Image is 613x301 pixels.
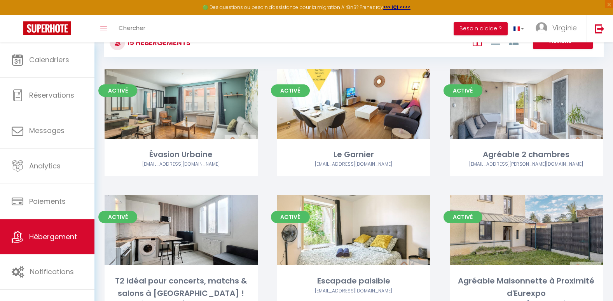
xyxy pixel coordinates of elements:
h3: 15 Hébergements [125,34,190,51]
span: Activé [444,211,482,223]
span: Activé [98,84,137,97]
div: Airbnb [277,161,430,168]
div: T2 idéal pour concerts, matchs & salons à [GEOGRAPHIC_DATA] ! [105,275,258,299]
span: Activé [271,84,310,97]
span: Chercher [119,24,145,32]
span: Notifications [30,267,74,276]
span: Activé [444,84,482,97]
a: ... Virginie [530,15,587,42]
a: Chercher [113,15,151,42]
a: Vue en Liste [491,35,500,47]
span: Calendriers [29,55,69,65]
span: Virginie [552,23,577,33]
a: Vue en Box [473,35,482,47]
span: Paiements [29,196,66,206]
span: Analytics [29,161,61,171]
div: Airbnb [450,161,603,168]
span: Réservations [29,90,74,100]
div: Airbnb [277,287,430,295]
button: Besoin d'aide ? [454,22,508,35]
span: Messages [29,126,65,135]
span: Activé [98,211,137,223]
span: Activé [271,211,310,223]
a: Vue par Groupe [509,35,519,47]
img: ... [536,22,547,34]
span: Hébergement [29,232,77,241]
a: >>> ICI <<<< [383,4,410,10]
div: Évasion Urbaine [105,149,258,161]
div: Agréable Maisonnette à Proximité d'Eurexpo [450,275,603,299]
div: Escapade paisible [277,275,430,287]
div: Le Garnier [277,149,430,161]
img: Super Booking [23,21,71,35]
div: Airbnb [105,161,258,168]
img: logout [595,24,604,33]
div: Agréable 2 chambres [450,149,603,161]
